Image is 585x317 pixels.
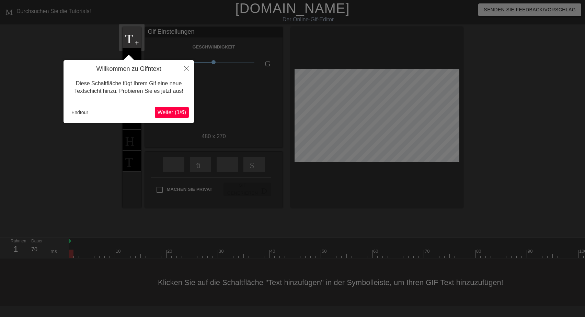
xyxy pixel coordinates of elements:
div: Diese Schaltfläche fügt Ihrem Gif eine neue Textschicht hinzu. Probieren Sie es jetzt aus! [69,73,189,102]
h4: Willkommen zu Gifntext [69,65,189,73]
button: Schließen [179,60,194,76]
button: Weiter [155,107,189,118]
span: Weiter (1/6) [158,109,186,115]
button: Endtour [69,107,91,118]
